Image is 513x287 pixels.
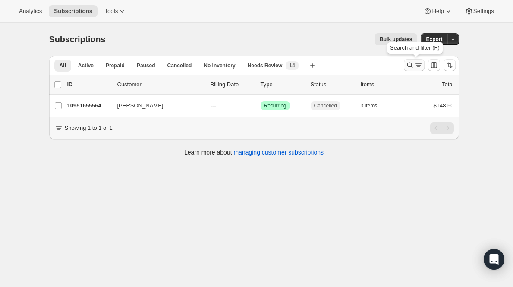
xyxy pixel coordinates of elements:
button: Help [418,5,457,17]
button: 3 items [361,100,387,112]
span: Paused [137,62,155,69]
button: Subscriptions [49,5,98,17]
button: Create new view [305,60,319,72]
span: 14 [289,62,295,69]
span: Analytics [19,8,42,15]
span: Subscriptions [49,35,106,44]
div: IDCustomerBilling DateTypeStatusItemsTotal [67,80,454,89]
a: managing customer subscriptions [233,149,324,156]
span: Prepaid [106,62,125,69]
p: 10951655564 [67,101,110,110]
span: Recurring [264,102,286,109]
div: Open Intercom Messenger [484,249,504,270]
span: Cancelled [314,102,337,109]
p: Status [311,80,354,89]
span: Cancelled [167,62,192,69]
p: Billing Date [211,80,254,89]
button: Search and filter results [404,59,425,71]
span: [PERSON_NAME] [117,101,164,110]
p: Showing 1 to 1 of 1 [65,124,113,132]
span: Help [432,8,444,15]
span: No inventory [204,62,235,69]
span: Tools [104,8,118,15]
p: Learn more about [184,148,324,157]
button: Customize table column order and visibility [428,59,440,71]
button: Export [421,33,447,45]
span: Bulk updates [380,36,412,43]
p: Customer [117,80,204,89]
span: 3 items [361,102,378,109]
span: Subscriptions [54,8,92,15]
button: Tools [99,5,132,17]
span: Needs Review [248,62,283,69]
button: Sort the results [444,59,456,71]
button: [PERSON_NAME] [112,99,198,113]
button: Bulk updates [375,33,417,45]
span: --- [211,102,216,109]
div: 10951655564[PERSON_NAME]---SuccessRecurringCancelled3 items$148.50 [67,100,454,112]
span: Export [426,36,442,43]
span: All [60,62,66,69]
button: Settings [459,5,499,17]
nav: Pagination [430,122,454,134]
div: Items [361,80,404,89]
span: Settings [473,8,494,15]
span: Active [78,62,94,69]
span: $148.50 [434,102,454,109]
p: ID [67,80,110,89]
div: Type [261,80,304,89]
p: Total [442,80,453,89]
button: Analytics [14,5,47,17]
